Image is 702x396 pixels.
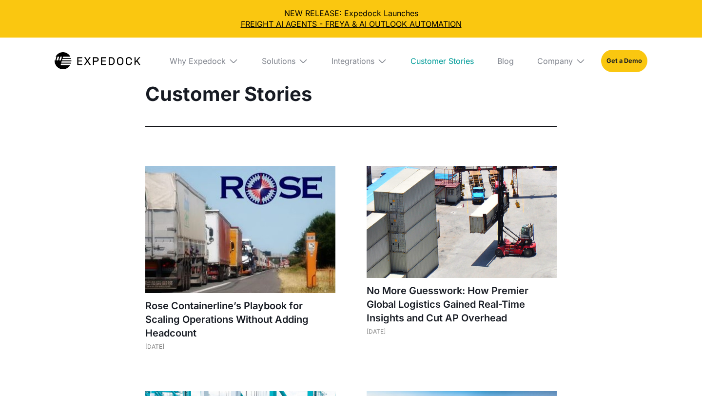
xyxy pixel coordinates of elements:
[529,38,593,84] div: Company
[403,38,482,84] a: Customer Stories
[145,166,335,360] a: Rose Containerline’s Playbook for Scaling Operations Without Adding Headcount[DATE]
[489,38,522,84] a: Blog
[367,284,557,325] h1: No More Guesswork: How Premier Global Logistics Gained Real-Time Insights and Cut AP Overhead
[537,56,573,66] div: Company
[145,82,557,106] h1: Customer Stories
[145,299,335,340] h1: Rose Containerline’s Playbook for Scaling Operations Without Adding Headcount
[601,50,647,72] a: Get a Demo
[170,56,226,66] div: Why Expedock
[331,56,374,66] div: Integrations
[8,19,694,29] a: FREIGHT AI AGENTS - FREYA & AI OUTLOOK AUTOMATION
[367,166,557,345] a: No More Guesswork: How Premier Global Logistics Gained Real-Time Insights and Cut AP Overhead[DATE]
[145,343,335,350] div: [DATE]
[367,328,557,335] div: [DATE]
[254,38,316,84] div: Solutions
[162,38,246,84] div: Why Expedock
[324,38,395,84] div: Integrations
[8,8,694,30] div: NEW RELEASE: Expedock Launches
[262,56,295,66] div: Solutions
